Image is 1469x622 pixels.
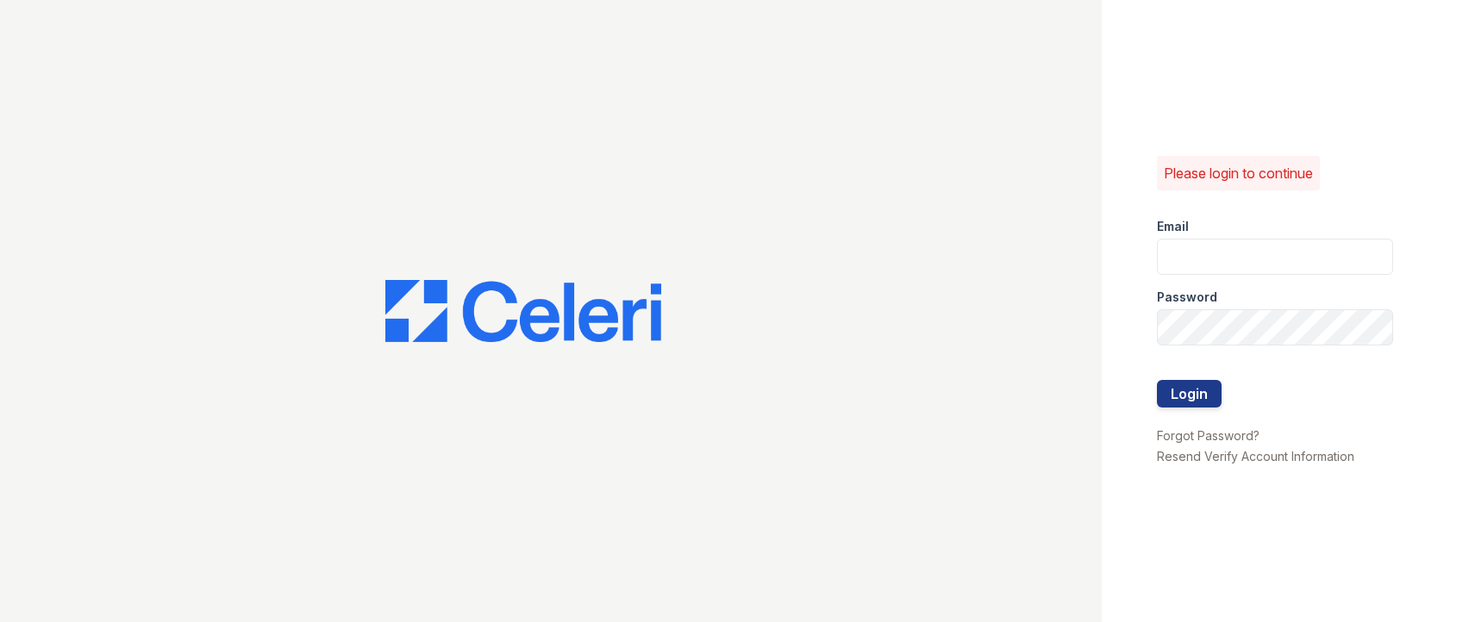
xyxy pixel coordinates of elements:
label: Email [1157,218,1189,235]
a: Forgot Password? [1157,428,1260,443]
img: CE_Logo_Blue-a8612792a0a2168367f1c8372b55b34899dd931a85d93a1a3d3e32e68fde9ad4.png [385,280,661,342]
label: Password [1157,289,1217,306]
button: Login [1157,380,1222,407]
p: Please login to continue [1164,163,1313,183]
a: Resend Verify Account Information [1157,449,1354,463]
